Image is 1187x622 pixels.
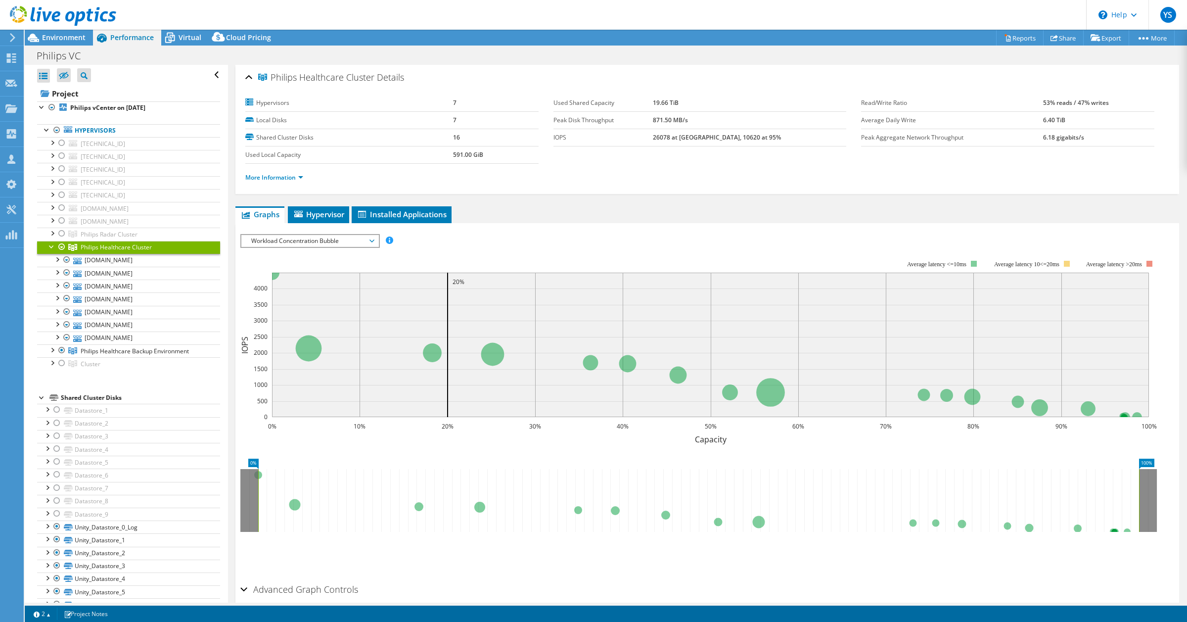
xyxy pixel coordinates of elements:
[907,261,966,268] tspan: Average latency <=10ms
[258,73,374,83] span: Philips Healthcare Cluster
[37,598,220,611] a: Unity_Datastore_6
[1141,422,1157,431] text: 100%
[245,98,453,108] label: Hypervisors
[37,344,220,357] a: Philips Healthcare Backup Environment
[32,50,96,61] h1: Philips VC
[453,116,457,124] b: 7
[994,261,1059,268] tspan: Average latency 10<=20ms
[453,150,483,159] b: 591.00 GiB
[245,115,453,125] label: Local Disks
[37,443,220,456] a: Datastore_4
[254,365,268,373] text: 1500
[57,608,115,620] a: Project Notes
[37,357,220,370] a: Cluster
[226,33,271,42] span: Cloud Pricing
[37,469,220,481] a: Datastore_6
[246,235,373,247] span: Workload Concentration Bubble
[61,392,220,404] div: Shared Cluster Disks
[37,482,220,495] a: Datastore_7
[1055,422,1067,431] text: 90%
[254,381,268,389] text: 1000
[37,215,220,228] a: [DOMAIN_NAME]
[37,306,220,319] a: [DOMAIN_NAME]
[37,280,220,292] a: [DOMAIN_NAME]
[27,608,57,620] a: 2
[653,116,688,124] b: 871.50 MB/s
[37,533,220,546] a: Unity_Datastore_1
[37,176,220,189] a: [TECHNICAL_ID]
[37,254,220,267] a: [DOMAIN_NAME]
[81,217,129,226] span: [DOMAIN_NAME]
[81,204,129,213] span: [DOMAIN_NAME]
[37,241,220,254] a: Philips Healthcare Cluster
[653,98,679,107] b: 19.66 TiB
[861,115,1043,125] label: Average Daily Write
[179,33,201,42] span: Virtual
[453,98,457,107] b: 7
[264,413,268,421] text: 0
[37,189,220,202] a: [TECHNICAL_ID]
[239,336,250,353] text: IOPS
[996,30,1044,46] a: Reports
[257,397,268,405] text: 500
[245,173,303,182] a: More Information
[37,319,220,332] a: [DOMAIN_NAME]
[37,292,220,305] a: [DOMAIN_NAME]
[37,430,220,443] a: Datastore_3
[553,133,653,143] label: IOPS
[1043,98,1109,107] b: 53% reads / 47% writes
[37,228,220,240] a: Philips Radar Cluster
[37,404,220,417] a: Datastore_1
[70,103,145,112] b: Philips vCenter on [DATE]
[293,209,344,219] span: Hypervisor
[37,124,220,137] a: Hypervisors
[453,133,460,142] b: 16
[37,202,220,215] a: [DOMAIN_NAME]
[880,422,892,431] text: 70%
[81,152,125,161] span: [TECHNICAL_ID]
[37,86,220,101] a: Project
[254,284,268,292] text: 4000
[705,422,717,431] text: 50%
[254,348,268,357] text: 2000
[1043,30,1084,46] a: Share
[37,417,220,430] a: Datastore_2
[1043,116,1065,124] b: 6.40 TiB
[861,98,1043,108] label: Read/Write Ratio
[37,332,220,344] a: [DOMAIN_NAME]
[553,98,653,108] label: Used Shared Capacity
[553,115,653,125] label: Peak Disk Throughput
[81,178,125,187] span: [TECHNICAL_ID]
[1043,133,1084,142] b: 6.18 gigabits/s
[1098,10,1107,19] svg: \n
[81,140,125,148] span: [TECHNICAL_ID]
[37,508,220,521] a: Datastore_9
[37,560,220,573] a: Unity_Datastore_3
[617,422,629,431] text: 40%
[37,101,220,114] a: Philips vCenter on [DATE]
[81,243,152,251] span: Philips Healthcare Cluster
[240,579,358,599] h2: Advanced Graph Controls
[37,456,220,469] a: Datastore_5
[81,165,125,174] span: [TECHNICAL_ID]
[1129,30,1175,46] a: More
[529,422,541,431] text: 30%
[37,495,220,508] a: Datastore_8
[967,422,979,431] text: 80%
[442,422,454,431] text: 20%
[1083,30,1129,46] a: Export
[861,133,1043,143] label: Peak Aggregate Network Throughput
[37,163,220,176] a: [TECHNICAL_ID]
[110,33,154,42] span: Performance
[81,347,189,355] span: Philips Healthcare Backup Environment
[81,230,137,239] span: Philips Radar Cluster
[792,422,804,431] text: 60%
[354,422,365,431] text: 10%
[37,585,220,598] a: Unity_Datastore_5
[254,333,268,341] text: 2500
[453,278,464,286] text: 20%
[1160,7,1176,23] span: YS
[37,267,220,280] a: [DOMAIN_NAME]
[81,191,125,199] span: [TECHNICAL_ID]
[254,300,268,309] text: 3500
